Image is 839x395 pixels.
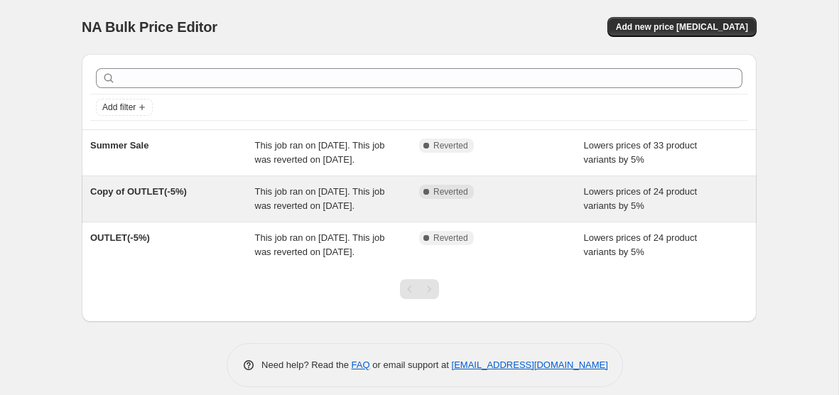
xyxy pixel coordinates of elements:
button: Add new price [MEDICAL_DATA] [607,17,757,37]
span: Reverted [433,140,468,151]
span: This job ran on [DATE]. This job was reverted on [DATE]. [255,186,385,211]
span: This job ran on [DATE]. This job was reverted on [DATE]. [255,232,385,257]
span: Summer Sale [90,140,148,151]
nav: Pagination [400,279,439,299]
span: or email support at [370,359,452,370]
span: This job ran on [DATE]. This job was reverted on [DATE]. [255,140,385,165]
span: Reverted [433,186,468,197]
span: Add filter [102,102,136,113]
button: Add filter [96,99,153,116]
span: Lowers prices of 24 product variants by 5% [584,232,698,257]
span: Need help? Read the [261,359,352,370]
span: Add new price [MEDICAL_DATA] [616,21,748,33]
span: Lowers prices of 33 product variants by 5% [584,140,698,165]
a: [EMAIL_ADDRESS][DOMAIN_NAME] [452,359,608,370]
a: FAQ [352,359,370,370]
span: OUTLET(-5%) [90,232,150,243]
span: NA Bulk Price Editor [82,19,217,35]
span: Lowers prices of 24 product variants by 5% [584,186,698,211]
span: Copy of OUTLET(-5%) [90,186,187,197]
span: Reverted [433,232,468,244]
